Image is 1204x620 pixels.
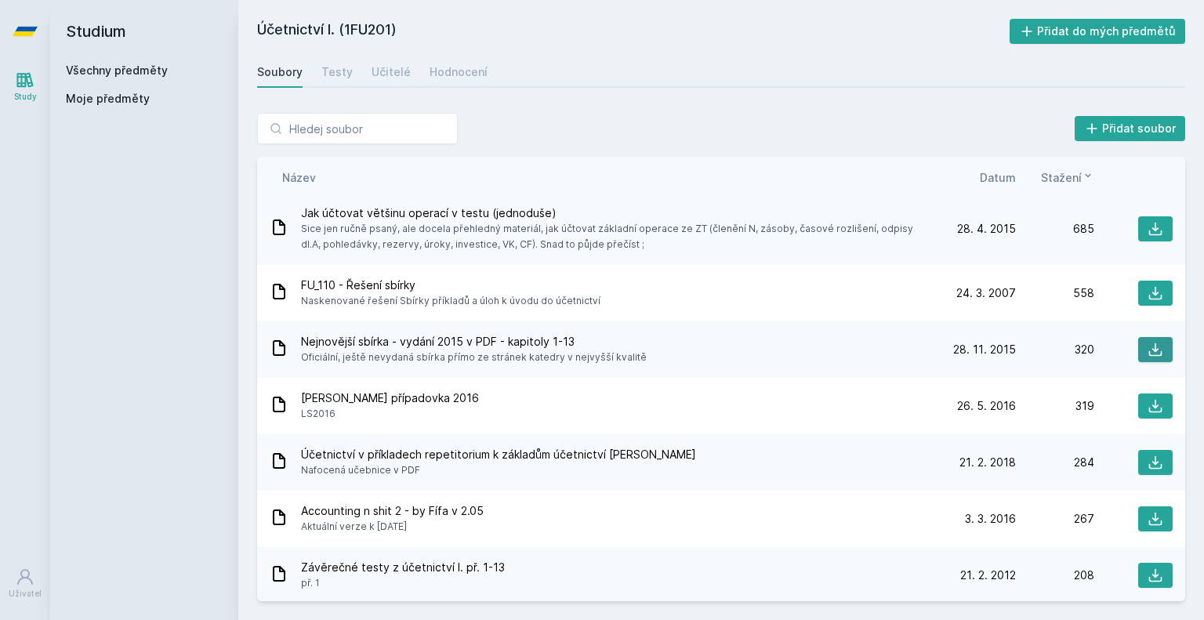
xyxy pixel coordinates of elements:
div: Study [14,91,37,103]
span: Oficiální, ještě nevydaná sbírka přímo ze stránek katedry v nejvyšší kvalitě [301,350,647,365]
span: Accounting n shit 2 - by Fífa v 2.05 [301,503,484,519]
div: 267 [1016,511,1094,527]
span: př. 1 [301,575,505,591]
div: 284 [1016,455,1094,470]
a: Učitelé [372,56,411,88]
span: FU_110 - Řešení sbírky [301,277,600,293]
span: Jak účtovat většinu operací v testu (jednoduše) [301,205,931,221]
div: Hodnocení [430,64,488,80]
a: Hodnocení [430,56,488,88]
input: Hledej soubor [257,113,458,144]
span: Nafocená učebnice v PDF [301,462,696,478]
div: 208 [1016,567,1094,583]
span: 21. 2. 2012 [960,567,1016,583]
span: Závěrečné testy z účetnictví I. př. 1-13 [301,560,505,575]
span: [PERSON_NAME] případovka 2016 [301,390,479,406]
span: 21. 2. 2018 [959,455,1016,470]
span: 28. 11. 2015 [953,342,1016,357]
span: 24. 3. 2007 [956,285,1016,301]
span: Naskenované řešení Sbírky příkladů a úloh k úvodu do účetnictví [301,293,600,309]
div: 320 [1016,342,1094,357]
span: LS2016 [301,406,479,422]
div: 319 [1016,398,1094,414]
div: Soubory [257,64,303,80]
div: Učitelé [372,64,411,80]
div: 558 [1016,285,1094,301]
div: Uživatel [9,588,42,600]
span: 26. 5. 2016 [957,398,1016,414]
a: Uživatel [3,560,47,607]
span: Sice jen ručně psaný, ale docela přehledný materiál, jak účtovat základní operace ze ZT (členění ... [301,221,931,252]
div: 685 [1016,221,1094,237]
button: Stažení [1041,169,1094,186]
div: Testy [321,64,353,80]
button: Název [282,169,316,186]
span: 3. 3. 2016 [965,511,1016,527]
h2: Účetnictví I. (1FU201) [257,19,1010,44]
span: Moje předměty [66,91,150,107]
span: Nejnovější sbírka - vydání 2015 v PDF - kapitoly 1-13 [301,334,647,350]
a: Soubory [257,56,303,88]
a: Všechny předměty [66,63,168,77]
a: Study [3,63,47,111]
a: Testy [321,56,353,88]
button: Přidat do mých předmětů [1010,19,1186,44]
span: 28. 4. 2015 [957,221,1016,237]
span: Stažení [1041,169,1082,186]
button: Přidat soubor [1075,116,1186,141]
span: Účetnictví v příkladech repetitorium k základům účetnictví [PERSON_NAME] [301,447,696,462]
button: Datum [980,169,1016,186]
span: Aktuální verze k [DATE] [301,519,484,535]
